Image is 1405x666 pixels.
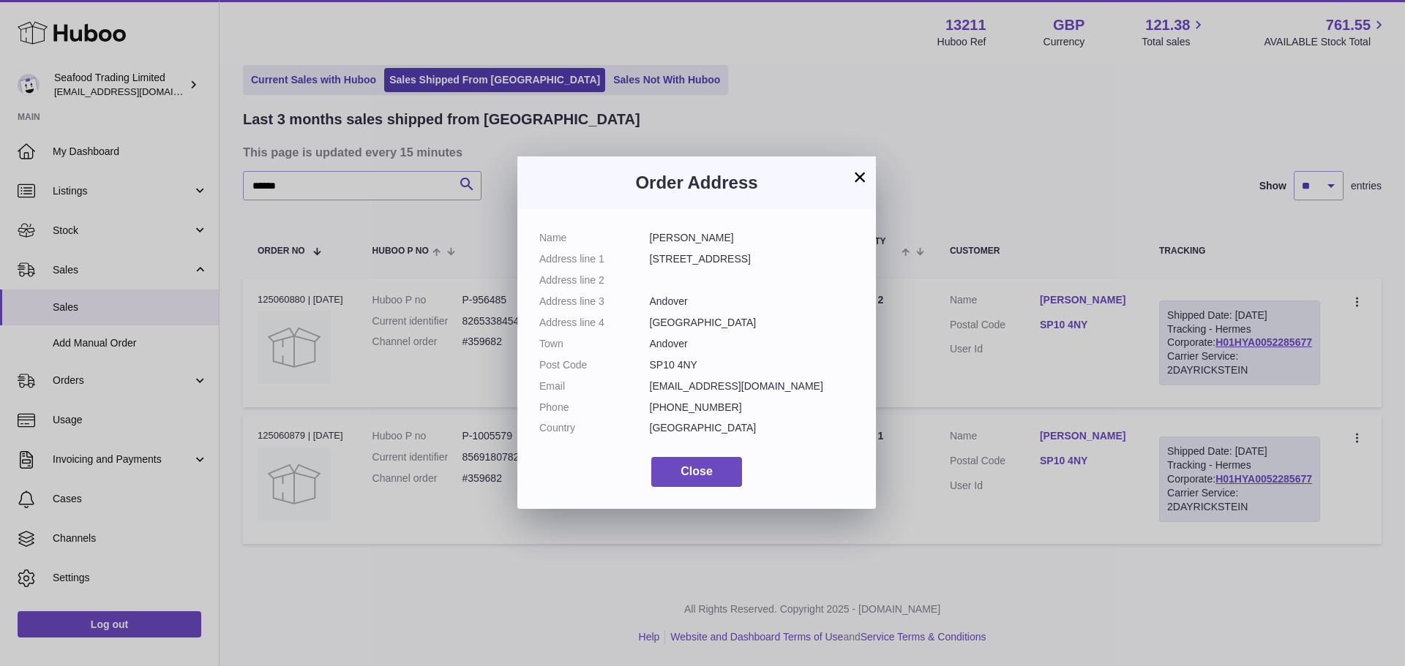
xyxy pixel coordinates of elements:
dt: Country [539,421,650,435]
button: Close [651,457,742,487]
dd: SP10 4NY [650,358,855,372]
dt: Phone [539,401,650,415]
dd: [PHONE_NUMBER] [650,401,855,415]
h3: Order Address [539,171,854,194]
dd: [STREET_ADDRESS] [650,252,855,266]
dt: Address line 2 [539,273,650,287]
span: Close [681,465,713,477]
dd: Andover [650,337,855,351]
dd: Andover [650,295,855,309]
dt: Town [539,337,650,351]
dt: Address line 4 [539,316,650,330]
dd: [GEOGRAPHIC_DATA] [650,421,855,435]
dt: Post Code [539,358,650,372]
dt: Name [539,231,650,245]
dd: [GEOGRAPHIC_DATA] [650,316,855,330]
button: × [851,168,869,186]
dt: Email [539,379,650,393]
dd: [EMAIL_ADDRESS][DOMAIN_NAME] [650,379,855,393]
dd: [PERSON_NAME] [650,231,855,245]
dt: Address line 3 [539,295,650,309]
dt: Address line 1 [539,252,650,266]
